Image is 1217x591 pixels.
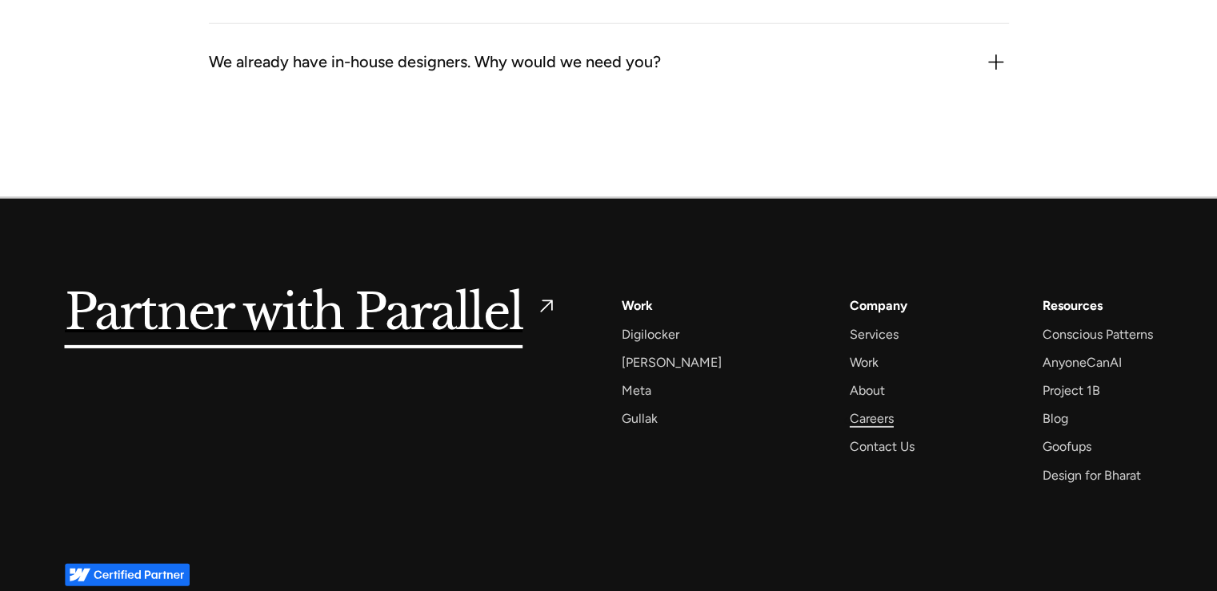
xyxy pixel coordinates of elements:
a: About [850,380,885,401]
a: Digilocker [622,324,679,345]
a: Work [622,295,653,316]
a: Careers [850,408,894,429]
a: Company [850,295,907,316]
a: Gullak [622,408,658,429]
a: Work [850,352,879,373]
a: Services [850,324,899,345]
a: Conscious Patterns [1042,324,1152,345]
a: Meta [622,380,651,401]
a: [PERSON_NAME] [622,352,722,373]
a: AnyoneCanAI [1042,352,1121,373]
a: Goofups [1042,436,1091,457]
a: Contact Us [850,436,915,457]
a: Blog [1042,408,1067,429]
a: Design for Bharat [1042,464,1140,486]
div: Resources [1042,295,1102,316]
a: Partner with Parallel [65,295,558,332]
h5: Partner with Parallel [65,295,523,332]
div: We already have in-house designers. Why would we need you? [209,50,661,75]
a: Project 1B [1042,380,1099,401]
